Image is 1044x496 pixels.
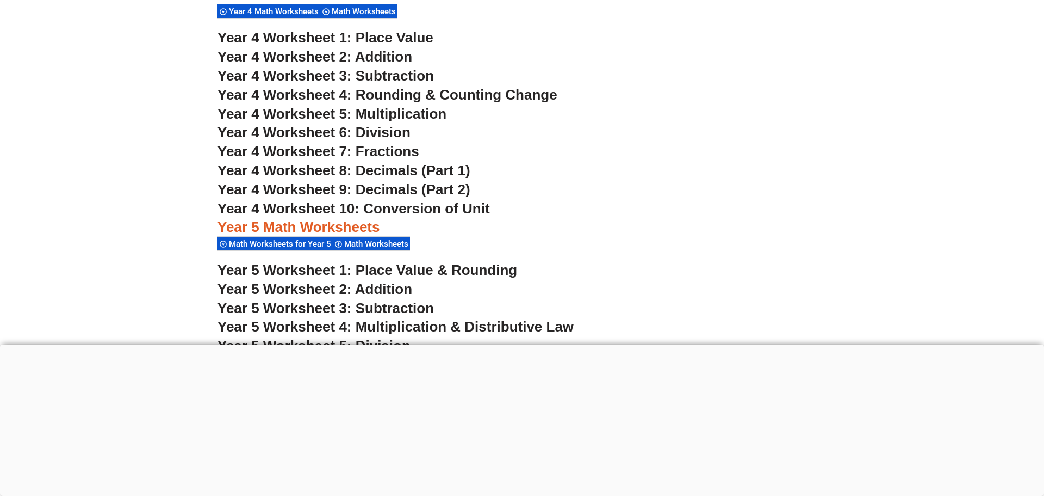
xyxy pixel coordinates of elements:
[217,181,470,198] a: Year 4 Worksheet 9: Decimals (Part 2)
[320,4,397,19] div: Math Worksheets
[990,444,1044,496] iframe: Chat Widget
[332,7,399,16] span: Math Worksheets
[217,4,320,19] div: Year 4 Math Worksheets
[217,162,470,179] a: Year 4 Worksheet 8: Decimals (Part 1)
[217,338,411,354] a: Year 5 Worksheet 5: Division
[344,239,412,249] span: Math Worksheets
[217,124,411,140] a: Year 4 Worksheet 6: Division
[217,87,557,103] a: Year 4 Worksheet 4: Rounding & Counting Change
[229,7,322,16] span: Year 4 Math Worksheets
[229,239,334,249] span: Math Worksheets for Year 5
[217,106,446,122] a: Year 4 Worksheet 5: Multiplication
[217,29,433,46] a: Year 4 Worksheet 1: Place Value
[217,262,517,278] a: Year 5 Worksheet 1: Place Value & Rounding
[217,143,419,160] a: Year 4 Worksheet 7: Fractions
[217,319,574,335] a: Year 5 Worksheet 4: Multiplication & Distributive Law
[217,68,434,84] a: Year 4 Worksheet 3: Subtraction
[217,218,826,237] h3: Year 5 Math Worksheets
[217,236,333,251] div: Math Worksheets for Year 5
[333,236,410,251] div: Math Worksheets
[217,48,412,65] a: Year 4 Worksheet 2: Addition
[217,300,434,316] a: Year 5 Worksheet 3: Subtraction
[217,200,490,217] a: Year 4 Worksheet 10: Conversion of Unit
[217,281,412,297] a: Year 5 Worksheet 2: Addition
